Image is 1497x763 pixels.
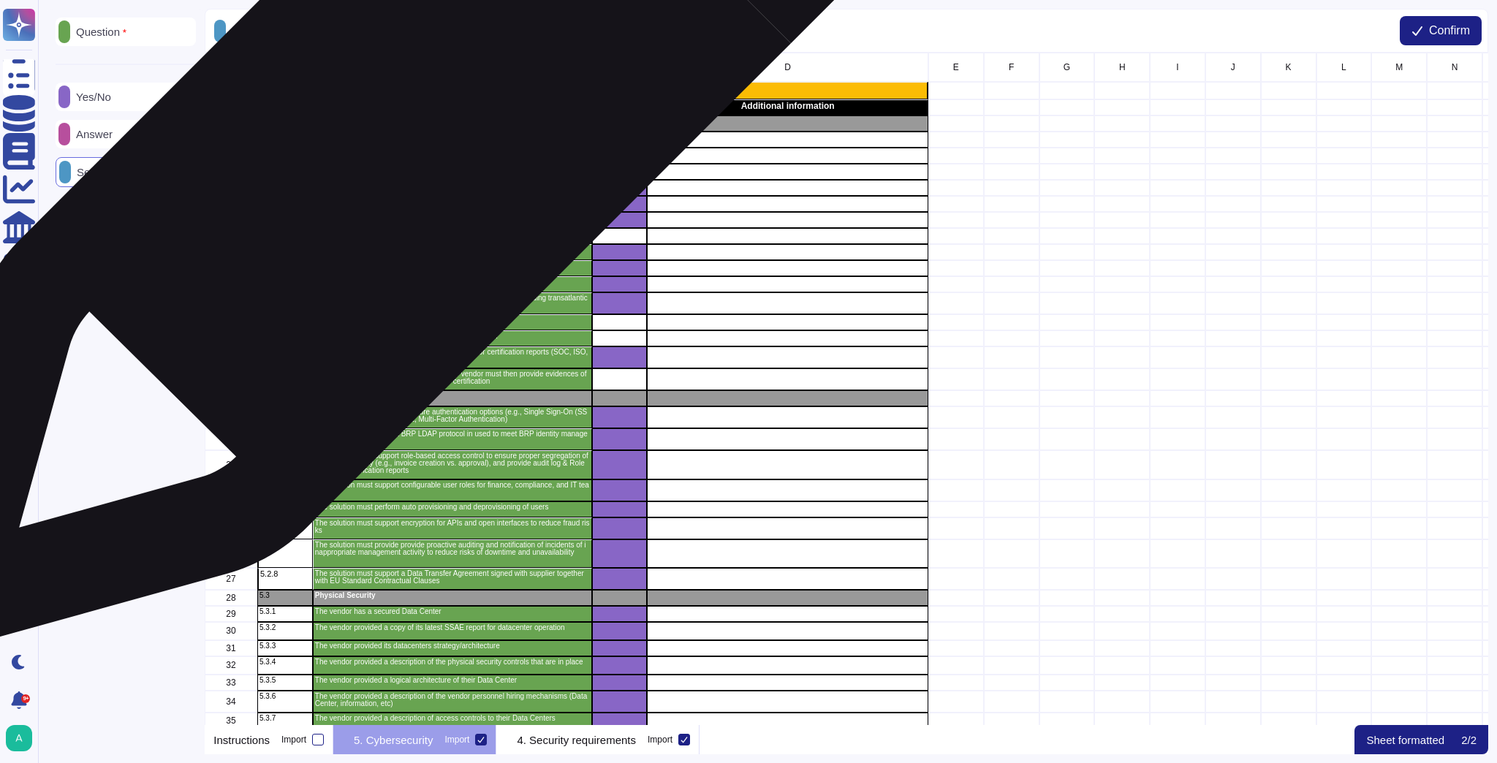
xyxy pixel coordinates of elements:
[281,735,306,744] div: Import
[259,693,311,700] p: 5.3.6
[70,91,111,102] p: Yes/No
[953,63,959,72] span: E
[260,214,311,222] p: 5.1.6
[260,570,311,578] p: 5.2.8
[315,230,590,238] p: If you are ISO 900x certified:
[1366,734,1444,745] p: Sheet formatted
[1341,63,1346,72] span: L
[315,316,590,324] p: What is the expiry date of your certification?
[315,677,590,684] p: The vendor provided a logical architecture of their Data Center
[205,368,257,390] div: 18
[1009,63,1014,72] span: F
[517,734,636,745] p: 4. Security requirements
[260,295,311,303] p: [DATE]
[650,102,927,110] p: Additional information
[315,182,590,189] p: ISO 27001
[315,482,590,496] p: The solution must support configurable user roles for finance, compliance, and IT teams
[315,102,590,110] p: Question
[259,715,311,722] p: 5.3.7
[205,132,257,148] div: 4
[205,53,1488,725] div: grid
[260,482,311,490] p: 5.2.4
[259,642,311,650] p: 5.3.3
[70,292,108,303] p: Eraser
[1231,63,1235,72] span: J
[205,346,257,368] div: 17
[205,479,257,501] div: 23
[205,228,257,244] div: 10
[315,592,590,599] p: Physical Security
[205,568,257,590] div: 27
[260,316,311,324] p: [DATE]
[205,406,257,428] div: 20
[315,333,590,340] p: Is personal data stored outside the country of residence?
[205,196,257,212] div: 8
[259,658,311,666] p: 5.3.4
[1064,63,1070,72] span: G
[205,244,257,260] div: 11
[315,624,590,631] p: The vendor provided a copy of its latest SSAE report for datacenter operation
[616,63,623,72] span: C
[205,590,257,606] div: 28
[205,622,257,640] div: 30
[315,542,590,556] p: The solution must provide provide proactive auditing and notification of incidents of inappropria...
[205,713,257,729] div: 35
[260,542,311,550] p: 5.2.7
[315,608,590,615] p: The vendor has a secured Data Center
[785,63,792,72] span: D
[205,99,257,115] div: 2
[205,260,257,276] div: 12
[585,26,639,37] p: Autoformat
[260,452,311,460] p: 5.2.3
[315,392,590,400] p: Identity and Access Management
[205,675,257,691] div: 33
[205,314,257,330] div: 15
[260,150,311,158] p: 5.1.2
[315,278,590,286] p: What procedures do you have in place to maintain?
[213,734,270,745] p: Instructions
[260,84,925,94] p: CYBER SECURITY
[315,693,590,707] p: The vendor provided a description of the vendor personnel hiring mechanisms (Data Center, informa...
[260,333,311,341] p: [DATE]
[315,715,590,722] p: The vendor provided a description of access controls to their Data Centers
[260,198,311,206] p: 5.1.5
[21,694,30,703] div: 9+
[260,182,311,190] p: 5.1.4
[260,134,311,142] p: 5.1.1
[205,292,257,314] div: 14
[1461,734,1477,745] p: 2 / 2
[648,735,672,744] div: Import
[56,224,120,232] p: Additional steps:
[259,677,311,684] p: 5.3.5
[315,262,590,270] p: What is the expiry date of your certification?
[315,118,590,125] p: Security & Certification
[594,102,645,110] p: Answer
[1429,25,1470,37] span: Confirm
[260,230,311,238] p: 5.1.7
[1400,16,1482,45] button: Confirm
[6,725,32,751] img: user
[260,520,311,528] p: 5.2.6
[1452,63,1458,72] span: N
[56,269,74,278] p: Tool:
[205,276,257,292] div: 13
[70,26,126,38] p: Question
[1119,63,1126,72] span: H
[259,118,311,125] p: 5.1
[260,246,311,254] p: 5.1.8
[315,371,590,385] p: if you answered 'NO' to question [DATE], the vendor must then provide evidences of correction if ...
[260,349,311,357] p: [DATE]
[260,166,311,174] p: 5.1.3
[315,642,590,650] p: The vendor provided its datacenters strategy/architecture
[315,658,590,666] p: The vendor provided a description of the physical security controls that are in place
[444,735,469,744] div: Import
[315,504,590,511] p: The solution must perform auto provisioning and deprovisioning of users
[205,428,257,450] div: 21
[1396,63,1403,72] span: M
[315,349,590,363] p: Do you allow tenants to view your third-party audit or certification reports (SOC, ISO, Privacy S...
[259,608,311,615] p: 5.3.1
[3,722,42,754] button: user
[315,570,590,585] p: The solution must support a Data Transfer Agreement signed with supplier together with EU Standar...
[205,539,257,568] div: 26
[259,624,311,631] p: 5.3.2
